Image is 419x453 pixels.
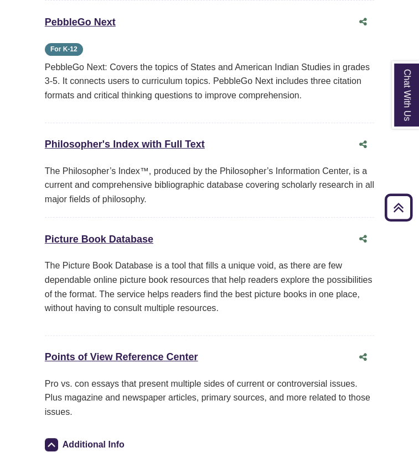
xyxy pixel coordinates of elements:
a: PebbleGo Next [45,17,116,28]
button: Share this database [352,12,374,33]
div: The Philosopher’s Index™, produced by the Philosopher’s Information Center, is a current and comp... [45,164,374,207]
button: Share this database [352,134,374,155]
a: Back to Top [381,200,416,215]
button: Share this database [352,347,374,368]
span: For K-12 [45,43,83,56]
a: Philosopher's Index with Full Text [45,139,205,150]
p: PebbleGo Next: Covers the topics of States and American Indian Studies in grades 3-5. It connects... [45,60,374,103]
button: Additional Info [45,437,128,452]
a: Picture Book Database [45,234,153,245]
p: The Picture Book Database is a tool that fills a unique void, as there are few dependable online ... [45,259,374,315]
p: Pro vs. con essays that present multiple sides of current or controversial issues. Plus magazine ... [45,377,374,419]
button: Share this database [352,229,374,250]
a: Points of View Reference Center [45,351,198,362]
